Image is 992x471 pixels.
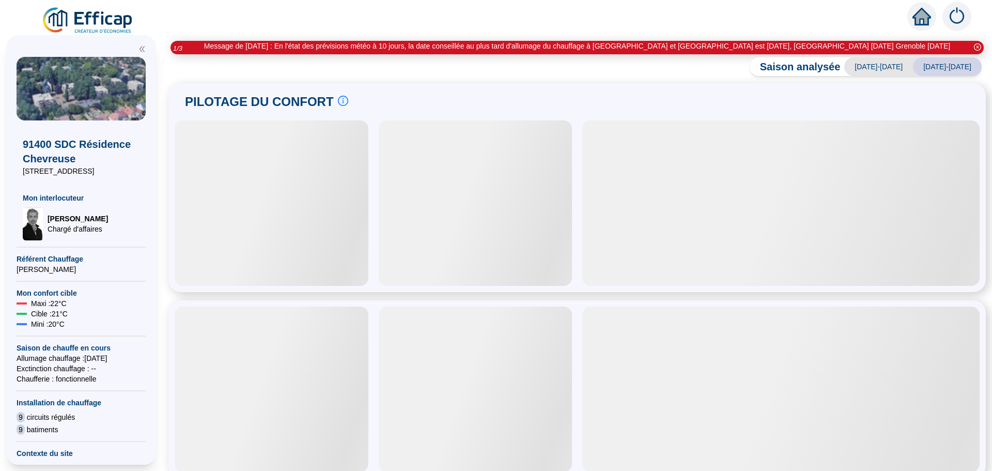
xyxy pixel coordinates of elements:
[974,43,981,51] span: close-circle
[17,412,25,422] span: 9
[23,207,43,240] img: Chargé d'affaires
[17,288,146,298] span: Mon confort cible
[48,224,108,234] span: Chargé d'affaires
[338,96,348,106] span: info-circle
[204,41,950,52] div: Message de [DATE] : En l'état des prévisions météo à 10 jours, la date conseillée au plus tard d'...
[17,254,146,264] span: Référent Chauffage
[31,298,67,309] span: Maxi : 22 °C
[41,6,135,35] img: efficap energie logo
[138,45,146,53] span: double-left
[17,343,146,353] span: Saison de chauffe en cours
[27,424,58,435] span: batiments
[942,2,971,31] img: alerts
[23,193,139,203] span: Mon interlocuteur
[17,448,146,459] span: Contexte du site
[17,363,146,374] span: Exctinction chauffage : --
[173,44,182,52] i: 1 / 3
[17,353,146,363] span: Allumage chauffage : [DATE]
[23,166,139,176] span: [STREET_ADDRESS]
[17,424,25,435] span: 9
[31,309,68,319] span: Cible : 21 °C
[48,214,108,224] span: [PERSON_NAME]
[31,319,65,329] span: Mini : 20 °C
[912,7,931,26] span: home
[27,412,75,422] span: circuits régulés
[17,374,146,384] span: Chaufferie : fonctionnelle
[17,264,146,275] span: [PERSON_NAME]
[913,57,982,76] span: [DATE]-[DATE]
[17,398,146,408] span: Installation de chauffage
[750,59,841,74] span: Saison analysée
[185,94,334,110] span: PILOTAGE DU CONFORT
[844,57,913,76] span: [DATE]-[DATE]
[23,137,139,166] span: 91400 SDC Résidence Chevreuse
